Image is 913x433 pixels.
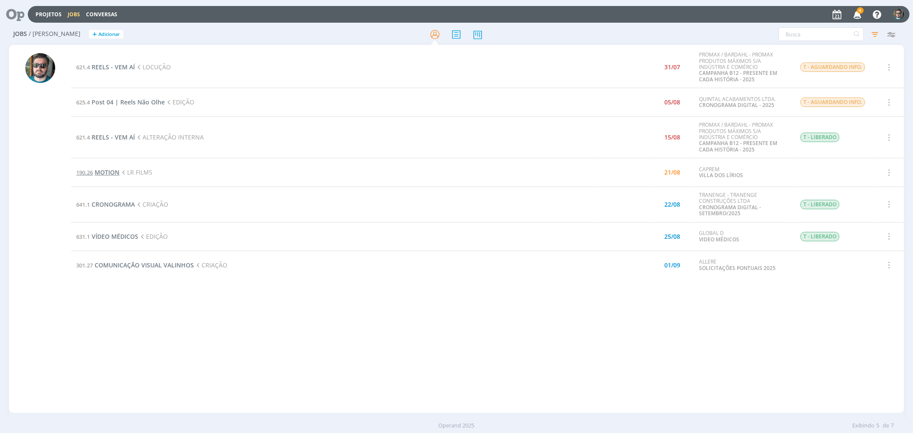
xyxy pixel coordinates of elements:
span: de [883,421,889,430]
span: / [PERSON_NAME] [29,30,80,38]
span: 621.4 [76,133,90,141]
div: 22/08 [665,202,681,208]
span: ALTERAÇÃO INTERNA [135,133,204,141]
img: R [893,9,904,20]
span: CRONOGRAMA [92,200,135,208]
span: REELS - VEM AÍ [92,63,135,71]
span: MOTION [95,168,119,176]
input: Busca [779,27,864,41]
div: GLOBAL D [699,230,787,243]
span: VÍDEO MÉDICOS [92,232,138,240]
a: CAMPANHA B12 - PRESENTE EM CADA HISTÓRIA - 2025 [699,139,777,153]
a: CAMPANHA B12 - PRESENTE EM CADA HISTÓRIA - 2025 [699,69,777,83]
button: +Adicionar [89,30,123,39]
a: VILLA DOS LÍRIOS [699,172,743,179]
span: CRIAÇÃO [135,200,168,208]
span: CRIAÇÃO [194,261,227,269]
div: 15/08 [665,134,681,140]
span: Jobs [13,30,27,38]
span: T - LIBERADO [800,133,839,142]
a: VIDEO MÉDICOS [699,236,739,243]
a: 301.27COMUNICAÇÃO VISUAL VALINHOS [76,261,194,269]
a: Projetos [36,11,62,18]
button: 4 [848,7,865,22]
span: 301.27 [76,261,93,269]
div: 01/09 [665,262,681,268]
div: 31/07 [665,64,681,70]
a: CRONOGRAMA DIGITAL - 2025 [699,101,774,109]
div: TRANENGE - TRANENGE CONSTRUÇÕES LTDA [699,192,787,217]
a: 631.1VÍDEO MÉDICOS [76,232,138,240]
span: Post 04 | Reels Não Olhe [92,98,165,106]
span: T - LIBERADO [800,200,839,209]
a: 190.26MOTION [76,168,119,176]
div: 05/08 [665,99,681,105]
a: 621.4REELS - VEM AÍ [76,133,135,141]
div: 21/08 [665,169,681,175]
a: 621.4REELS - VEM AÍ [76,63,135,71]
a: CRONOGRAMA DIGITAL - SETEMBRO/2025 [699,204,761,217]
button: Jobs [65,11,83,18]
div: CAPREM [699,166,787,179]
div: 25/08 [665,234,681,240]
span: 631.1 [76,233,90,240]
span: EDIÇÃO [138,232,168,240]
span: T - LIBERADO [800,232,839,241]
a: Jobs [68,11,80,18]
a: 641.1CRONOGRAMA [76,200,135,208]
span: LR FILMS [119,168,152,176]
span: T - AGUARDANDO INFO. [800,62,865,72]
span: 190.26 [76,169,93,176]
span: 625.4 [76,98,90,106]
span: Exibindo [852,421,874,430]
span: 621.4 [76,63,90,71]
div: PROMAX / BARDAHL - PROMAX PRODUTOS MÁXIMOS S/A INDÚSTRIA E COMÉRCIO [699,122,787,153]
span: 4 [857,7,864,14]
img: R [25,53,55,83]
span: Adicionar [98,32,120,37]
span: EDIÇÃO [165,98,194,106]
div: QUINTAL ACABAMENTOS LTDA. [699,96,787,109]
div: PROMAX / BARDAHL - PROMAX PRODUTOS MÁXIMOS S/A INDÚSTRIA E COMÉRCIO [699,52,787,83]
a: SOLICITAÇÕES PONTUAIS 2025 [699,264,776,272]
a: 625.4Post 04 | Reels Não Olhe [76,98,165,106]
span: 7 [891,421,894,430]
span: COMUNICAÇÃO VISUAL VALINHOS [95,261,194,269]
a: Conversas [86,11,117,18]
span: T - AGUARDANDO INFO. [800,98,865,107]
span: + [92,30,97,39]
button: Projetos [33,11,64,18]
div: ALLERE [699,259,787,271]
span: 5 [876,421,879,430]
span: 641.1 [76,201,90,208]
span: REELS - VEM AÍ [92,133,135,141]
button: Conversas [83,11,120,18]
span: LOCUÇÃO [135,63,171,71]
button: R [893,7,904,22]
